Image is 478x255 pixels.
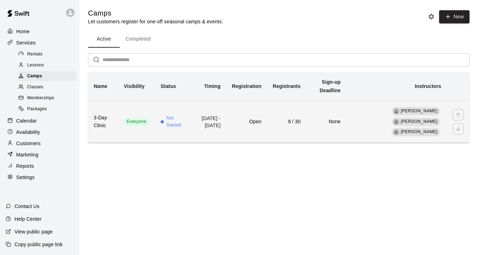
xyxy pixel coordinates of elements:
p: Settings [16,174,35,181]
b: Timing [204,83,221,89]
button: Completed [120,31,156,48]
a: Reports [6,161,74,171]
a: Services [6,37,74,48]
h5: Camps [88,8,223,18]
span: Camps [27,73,42,80]
p: Help Center [14,215,41,223]
div: Classes [17,82,77,92]
button: Active [88,31,120,48]
div: Joe Campanella [393,129,400,135]
b: Sign-up Deadline [320,79,341,93]
p: Let customers register for one-off seasonal camps & events. [88,18,223,25]
span: Everyone [124,118,149,125]
span: [PERSON_NAME] [401,129,438,134]
span: Classes [27,84,43,91]
p: Customers [16,140,41,147]
p: Home [16,28,30,35]
a: Calendar [6,115,74,126]
p: Copy public page link [14,241,63,248]
b: Instructors [415,83,441,89]
a: Lessons [17,60,80,71]
span: Memberships [27,95,54,102]
b: Registrants [273,83,301,89]
p: Reports [16,162,34,170]
p: Availability [16,129,40,136]
div: Teo Estevez [393,119,400,125]
span: Packages [27,106,47,113]
span: [PERSON_NAME] [401,108,438,113]
span: Lessons [27,62,44,69]
table: simple table [88,72,470,143]
div: This service is visible to all of your customers [124,118,149,126]
span: Not Started [167,115,185,129]
b: Registration [232,83,261,89]
a: New [437,13,470,19]
button: Camp settings [426,11,437,22]
a: Settings [6,172,74,183]
div: Memberships [17,93,77,103]
a: Memberships [17,93,80,104]
p: Services [16,39,36,46]
p: Contact Us [14,203,40,210]
a: Customers [6,138,74,149]
h6: 3-Day Clinic [94,114,112,130]
b: Visibility [124,83,145,89]
div: Rentals [17,49,77,59]
div: Kenneth Castro [393,108,400,114]
a: Classes [17,82,80,93]
div: Lessons [17,60,77,70]
a: Availability [6,127,74,137]
span: [PERSON_NAME] [401,119,438,124]
p: Calendar [16,117,37,124]
a: Packages [17,104,80,115]
button: New [439,10,470,23]
b: Name [94,83,107,89]
div: Camps [17,71,77,81]
h6: 9 / 30 [273,118,301,126]
a: Home [6,26,74,37]
b: Status [161,83,176,89]
h6: None [312,118,340,126]
div: Packages [17,104,77,114]
p: Marketing [16,151,39,158]
a: Camps [17,71,80,82]
td: [DATE] - [DATE] [191,100,226,143]
h6: Open [232,118,261,126]
a: Marketing [6,149,74,160]
span: Rentals [27,51,43,58]
p: View public page [14,228,53,235]
a: Rentals [17,49,80,60]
